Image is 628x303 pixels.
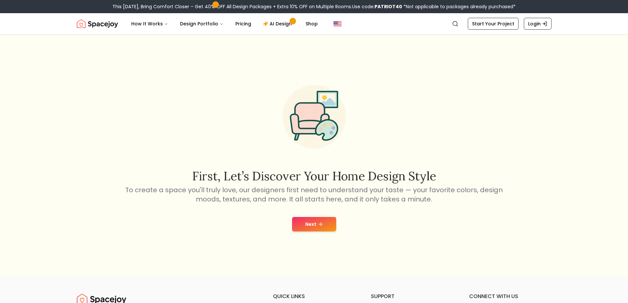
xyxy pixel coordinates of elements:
[352,3,402,10] span: Use code:
[272,75,356,159] img: Start Style Quiz Illustration
[112,3,516,10] div: This [DATE], Bring Comfort Closer – Get 40% OFF All Design Packages + Extra 10% OFF on Multiple R...
[77,17,118,30] img: Spacejoy Logo
[300,17,323,30] a: Shop
[126,17,173,30] button: How It Works
[230,17,256,30] a: Pricing
[175,17,229,30] button: Design Portfolio
[124,185,504,204] p: To create a space you'll truly love, our designers first need to understand your taste — your fav...
[524,18,552,30] a: Login
[334,20,342,28] img: United States
[374,3,402,10] b: PATRIOT40
[402,3,516,10] span: *Not applicable to packages already purchased*
[292,217,336,231] button: Next
[258,17,299,30] a: AI Design
[124,169,504,183] h2: First, let’s discover your home design style
[126,17,323,30] nav: Main
[469,292,552,300] h6: connect with us
[273,292,355,300] h6: quick links
[77,13,552,34] nav: Global
[468,18,519,30] a: Start Your Project
[77,17,118,30] a: Spacejoy
[371,292,453,300] h6: support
